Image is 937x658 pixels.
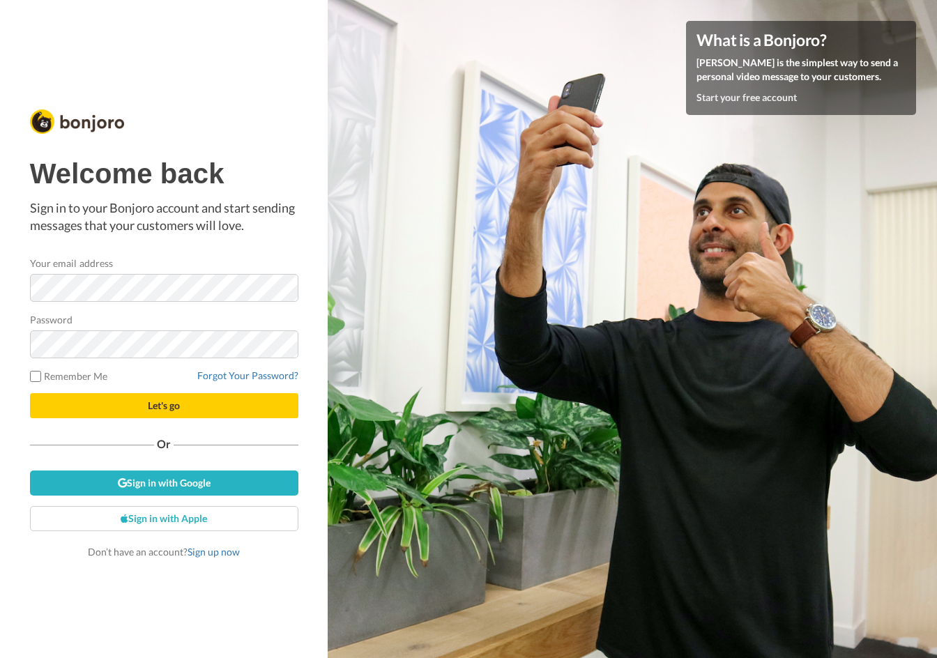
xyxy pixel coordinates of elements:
a: Sign in with Google [30,470,298,496]
h1: Welcome back [30,158,298,189]
p: Sign in to your Bonjoro account and start sending messages that your customers will love. [30,199,298,235]
a: Sign up now [188,546,240,558]
p: [PERSON_NAME] is the simplest way to send a personal video message to your customers. [696,56,906,84]
label: Your email address [30,256,113,270]
a: Sign in with Apple [30,506,298,531]
label: Password [30,312,73,327]
span: Or [154,439,174,449]
label: Remember Me [30,369,108,383]
button: Let's go [30,393,298,418]
input: Remember Me [30,371,41,382]
h4: What is a Bonjoro? [696,31,906,49]
span: Don’t have an account? [88,546,240,558]
a: Start your free account [696,91,797,103]
span: Let's go [148,399,180,411]
a: Forgot Your Password? [197,369,298,381]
